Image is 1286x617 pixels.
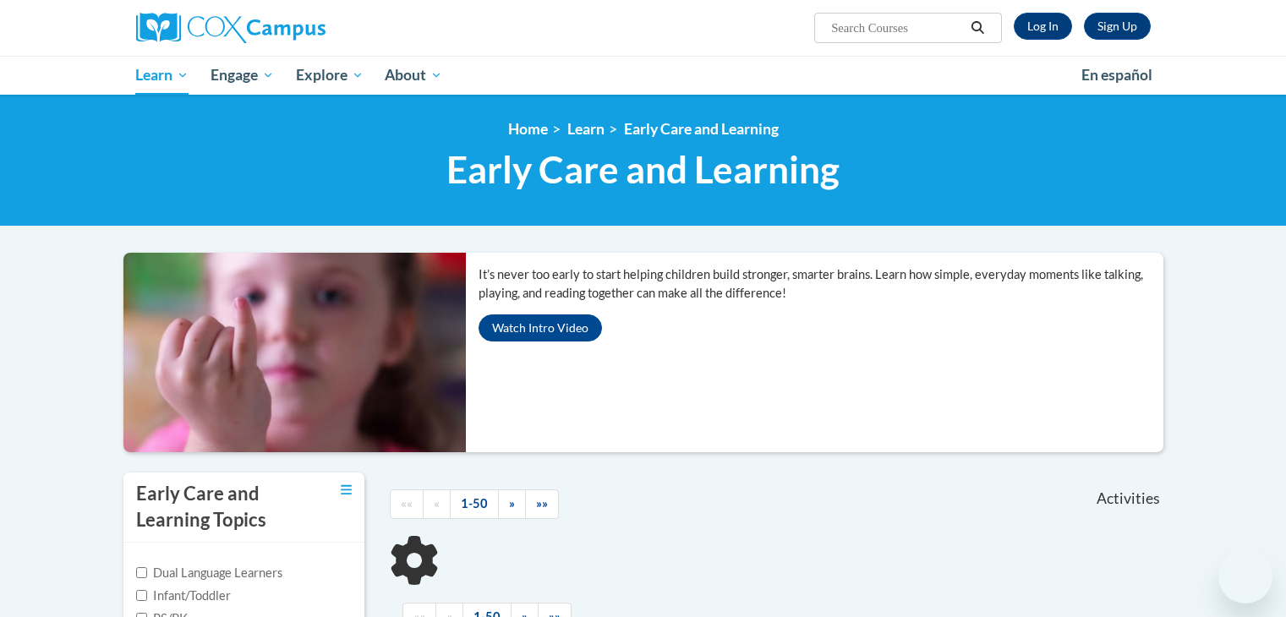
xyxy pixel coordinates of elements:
[536,496,548,511] span: »»
[829,18,965,38] input: Search Courses
[1081,66,1152,84] span: En español
[479,314,602,341] button: Watch Intro Video
[1097,489,1160,508] span: Activities
[285,56,375,95] a: Explore
[385,65,442,85] span: About
[125,56,200,95] a: Learn
[423,489,451,519] a: Previous
[1014,13,1072,40] a: Log In
[211,65,274,85] span: Engage
[374,56,453,95] a: About
[508,120,548,138] a: Home
[136,590,147,601] input: Checkbox for Options
[479,265,1163,303] p: It’s never too early to start helping children build stronger, smarter brains. Learn how simple, ...
[1084,13,1151,40] a: Register
[136,567,147,578] input: Checkbox for Options
[136,481,297,533] h3: Early Care and Learning Topics
[1218,549,1272,603] iframe: Button to launch messaging window
[1070,57,1163,93] a: En español
[446,147,840,192] span: Early Care and Learning
[135,65,189,85] span: Learn
[509,496,515,511] span: »
[401,496,413,511] span: ««
[111,56,1176,95] div: Main menu
[390,489,424,519] a: Begining
[136,587,231,605] label: Infant/Toddler
[296,65,364,85] span: Explore
[136,564,282,582] label: Dual Language Learners
[525,489,559,519] a: End
[624,120,779,138] a: Early Care and Learning
[434,496,440,511] span: «
[136,13,326,43] img: Cox Campus
[567,120,605,138] a: Learn
[136,13,457,43] a: Cox Campus
[965,18,990,38] button: Search
[498,489,526,519] a: Next
[450,489,499,519] a: 1-50
[341,481,352,500] a: Toggle collapse
[200,56,285,95] a: Engage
